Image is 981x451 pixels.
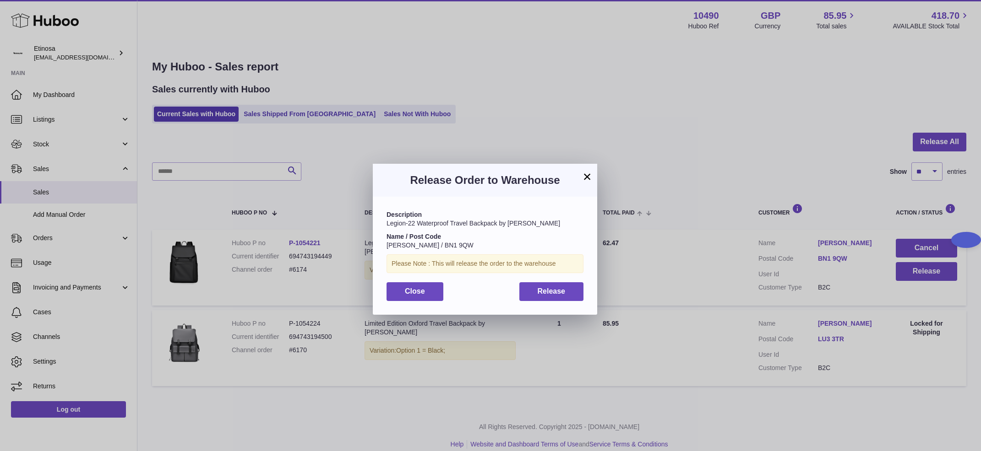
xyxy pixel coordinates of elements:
[387,211,422,218] strong: Description
[387,233,441,240] strong: Name / Post Code
[387,173,583,188] h3: Release Order to Warehouse
[582,171,593,182] button: ×
[387,282,443,301] button: Close
[538,287,566,295] span: Release
[519,282,584,301] button: Release
[387,254,583,273] div: Please Note : This will release the order to the warehouse
[405,287,425,295] span: Close
[387,242,474,249] span: [PERSON_NAME] / BN1 9QW
[387,220,560,227] span: Legion-22 Waterproof Travel Backpack by [PERSON_NAME]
